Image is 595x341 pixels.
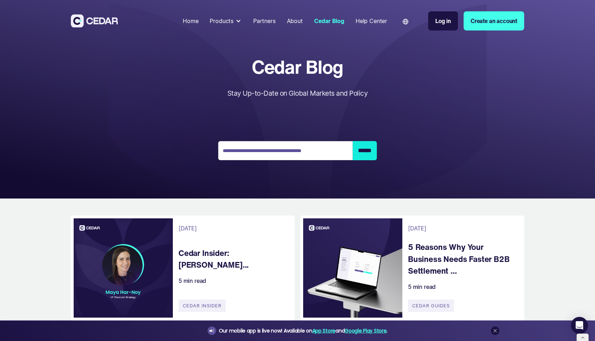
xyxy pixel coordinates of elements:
[219,326,387,335] div: Our mobile app is live now! Available on and .
[180,13,201,29] a: Home
[403,19,408,24] img: world icon
[353,13,390,29] a: Help Center
[207,14,245,28] div: Products
[408,300,454,312] div: Cedar Guides
[408,283,436,291] div: 5 min read
[178,224,197,233] div: [DATE]
[178,247,288,271] a: Cedar Insider: [PERSON_NAME]...
[311,13,347,29] a: Cedar Blog
[183,17,198,25] div: Home
[356,17,387,25] div: Help Center
[178,276,206,285] div: 5 min read
[227,57,368,77] span: Cedar Blog
[314,17,344,25] div: Cedar Blog
[227,89,368,97] span: Stay Up-to-Date on Global Markets and Policy
[284,13,306,29] a: About
[178,300,226,312] div: Cedar Insider
[287,17,303,25] div: About
[428,11,458,30] a: Log in
[464,11,524,30] a: Create an account
[408,224,426,233] div: [DATE]
[408,241,517,277] a: 5 Reasons Why Your Business Needs Faster B2B Settlement ...
[250,13,278,29] a: Partners
[253,17,276,25] div: Partners
[209,328,215,334] img: announcement
[435,17,451,25] div: Log in
[571,317,588,334] div: Open Intercom Messenger
[210,17,233,25] div: Products
[345,327,386,334] a: Google Play Store
[312,327,335,334] a: App Store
